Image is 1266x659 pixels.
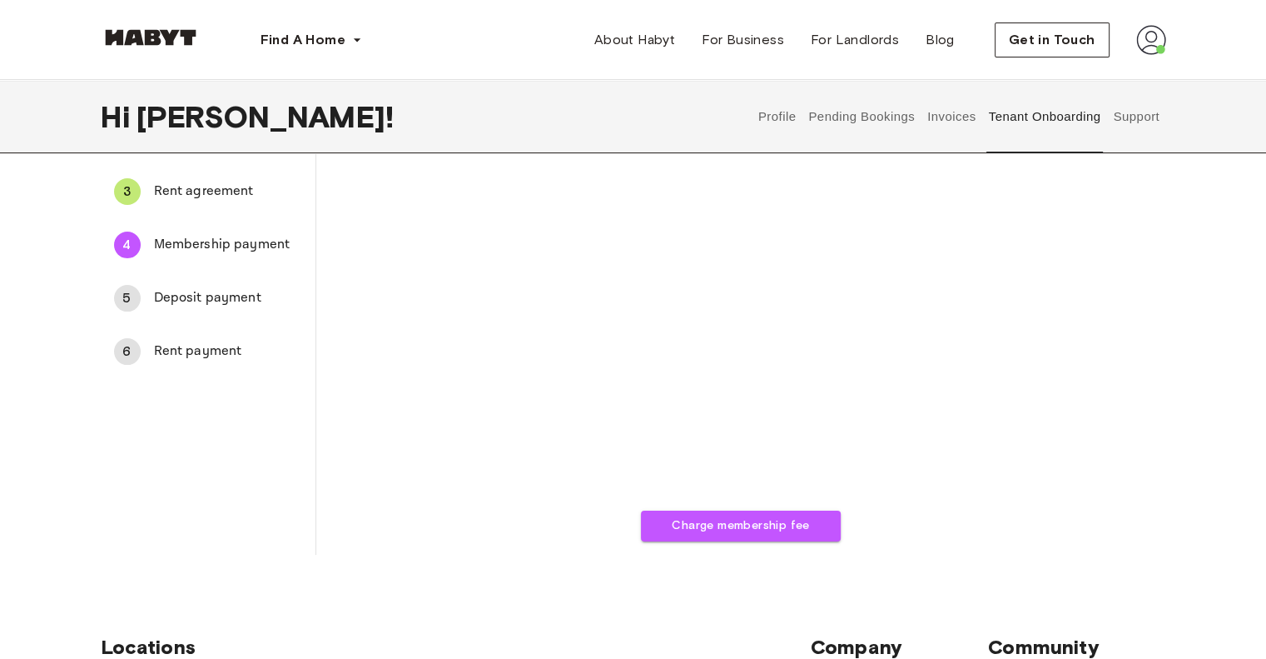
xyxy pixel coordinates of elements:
[756,80,798,153] button: Profile
[581,23,688,57] a: About Habyt
[926,30,955,50] span: Blog
[114,338,141,365] div: 6
[752,80,1165,153] div: user profile tabs
[571,57,911,487] iframe: Campo de entrada seguro para el pago
[926,80,978,153] button: Invoices
[101,332,315,372] div: 6Rent payment
[101,278,315,318] div: 5Deposit payment
[154,235,302,255] span: Membership payment
[154,288,302,308] span: Deposit payment
[261,30,345,50] span: Find A Home
[101,172,315,212] div: 3Rent agreement
[154,342,302,362] span: Rent payment
[912,23,968,57] a: Blog
[594,30,675,50] span: About Habyt
[811,30,899,50] span: For Landlords
[797,23,912,57] a: For Landlords
[986,80,1103,153] button: Tenant Onboarding
[114,285,141,312] div: 5
[101,29,201,46] img: Habyt
[641,511,841,542] button: Charge membership fee
[114,178,141,205] div: 3
[1111,80,1162,153] button: Support
[101,225,315,265] div: 4Membership payment
[101,99,137,134] span: Hi
[154,182,302,202] span: Rent agreement
[702,30,784,50] span: For Business
[1136,25,1166,55] img: avatar
[995,22,1110,57] button: Get in Touch
[688,23,797,57] a: For Business
[247,23,375,57] button: Find A Home
[1009,30,1095,50] span: Get in Touch
[137,99,394,134] span: [PERSON_NAME] !
[114,232,141,258] div: 4
[807,80,917,153] button: Pending Bookings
